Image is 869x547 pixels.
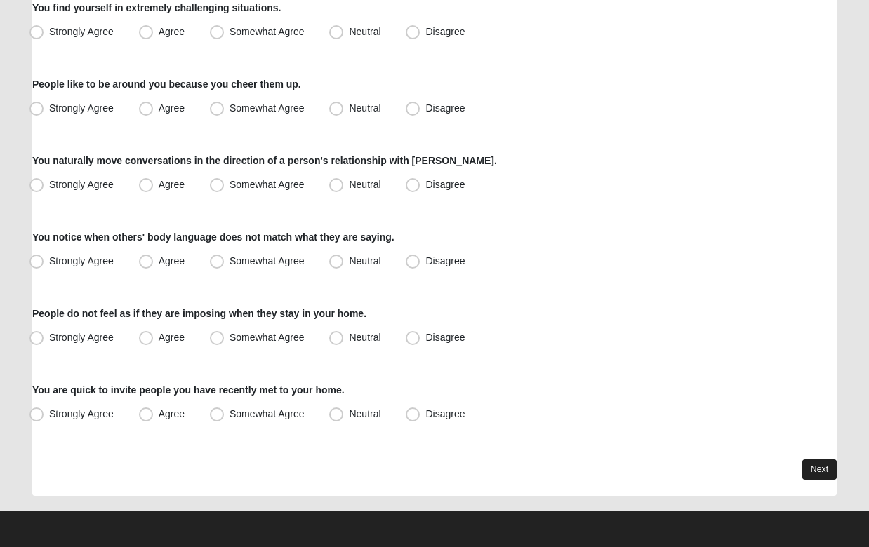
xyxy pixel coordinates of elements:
[425,102,465,114] span: Disagree
[349,332,380,343] span: Neutral
[49,26,114,37] span: Strongly Agree
[32,1,281,15] label: You find yourself in extremely challenging situations.
[230,26,305,37] span: Somewhat Agree
[349,255,380,266] span: Neutral
[49,255,114,266] span: Strongly Agree
[230,332,305,343] span: Somewhat Agree
[32,154,497,168] label: You naturally move conversations in the direction of a person's relationship with [PERSON_NAME].
[159,102,185,114] span: Agree
[425,408,465,419] span: Disagree
[425,26,465,37] span: Disagree
[159,408,185,419] span: Agree
[230,408,305,419] span: Somewhat Agree
[159,332,185,343] span: Agree
[159,179,185,190] span: Agree
[49,408,114,419] span: Strongly Agree
[32,306,366,320] label: People do not feel as if they are imposing when they stay in your home.
[349,102,380,114] span: Neutral
[425,332,465,343] span: Disagree
[425,179,465,190] span: Disagree
[802,459,837,480] a: Next
[349,26,380,37] span: Neutral
[32,383,345,397] label: You are quick to invite people you have recently met to your home.
[32,230,394,244] label: You notice when others' body language does not match what they are saying.
[230,179,305,190] span: Somewhat Agree
[349,408,380,419] span: Neutral
[230,102,305,114] span: Somewhat Agree
[49,332,114,343] span: Strongly Agree
[349,179,380,190] span: Neutral
[32,77,301,91] label: People like to be around you because you cheer them up.
[49,102,114,114] span: Strongly Agree
[159,255,185,266] span: Agree
[49,179,114,190] span: Strongly Agree
[230,255,305,266] span: Somewhat Agree
[159,26,185,37] span: Agree
[425,255,465,266] span: Disagree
